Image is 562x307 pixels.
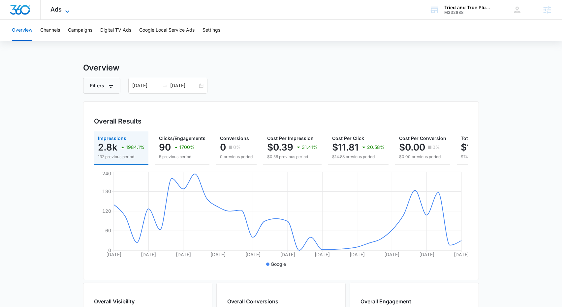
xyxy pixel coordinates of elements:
[220,154,253,160] p: 0 previous period
[367,145,385,150] p: 20.58%
[233,145,241,150] p: 0%
[50,6,62,13] span: Ads
[83,78,120,94] button: Filters
[267,154,318,160] p: $0.56 previous period
[159,154,205,160] p: 5 previous period
[267,142,293,153] p: $0.39
[100,20,131,41] button: Digital TV Ads
[11,17,16,22] img: website_grey.svg
[132,82,160,89] input: Start date
[271,261,286,267] p: Google
[68,20,92,41] button: Campaigns
[102,188,111,194] tspan: 180
[220,142,226,153] p: 0
[332,154,385,160] p: $14.88 previous period
[141,252,156,257] tspan: [DATE]
[162,83,168,88] span: to
[461,154,533,160] p: $74.38 previous period
[94,116,141,126] h3: Overall Results
[399,154,446,160] p: $0.00 previous period
[444,5,492,10] div: account name
[332,135,364,141] span: Cost Per Click
[332,142,359,153] p: $11.81
[159,142,171,153] p: 90
[159,135,205,141] span: Clicks/Engagements
[245,252,261,257] tspan: [DATE]
[203,20,220,41] button: Settings
[12,20,32,41] button: Overview
[444,10,492,15] div: account id
[98,135,126,141] span: Impressions
[94,297,150,305] h2: Overall Visibility
[399,142,425,153] p: $0.00
[108,247,111,253] tspan: 0
[280,252,295,257] tspan: [DATE]
[83,62,479,74] h3: Overview
[384,252,399,257] tspan: [DATE]
[18,38,23,43] img: tab_domain_overview_orange.svg
[18,11,32,16] div: v 4.0.25
[220,135,249,141] span: Conversions
[267,135,314,141] span: Cost Per Impression
[106,252,121,257] tspan: [DATE]
[162,83,168,88] span: swap-right
[179,145,195,150] p: 1700%
[40,20,60,41] button: Channels
[350,252,365,257] tspan: [DATE]
[461,135,488,141] span: Total Spend
[139,20,195,41] button: Google Local Service Ads
[126,145,144,150] p: 1984.1%
[73,39,111,43] div: Keywords by Traffic
[454,252,469,257] tspan: [DATE]
[17,17,73,22] div: Domain: [DOMAIN_NAME]
[11,11,16,16] img: logo_orange.svg
[399,135,446,141] span: Cost Per Conversion
[105,228,111,233] tspan: 60
[98,154,144,160] p: 132 previous period
[102,171,111,176] tspan: 240
[302,145,318,150] p: 31.41%
[432,145,440,150] p: 0%
[210,252,226,257] tspan: [DATE]
[176,252,191,257] tspan: [DATE]
[461,142,505,153] p: $1,063.30
[419,252,434,257] tspan: [DATE]
[98,142,117,153] p: 2.8k
[102,208,111,214] tspan: 120
[315,252,330,257] tspan: [DATE]
[25,39,59,43] div: Domain Overview
[227,297,278,305] h2: Overall Conversions
[170,82,198,89] input: End date
[360,297,411,305] h2: Overall Engagement
[66,38,71,43] img: tab_keywords_by_traffic_grey.svg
